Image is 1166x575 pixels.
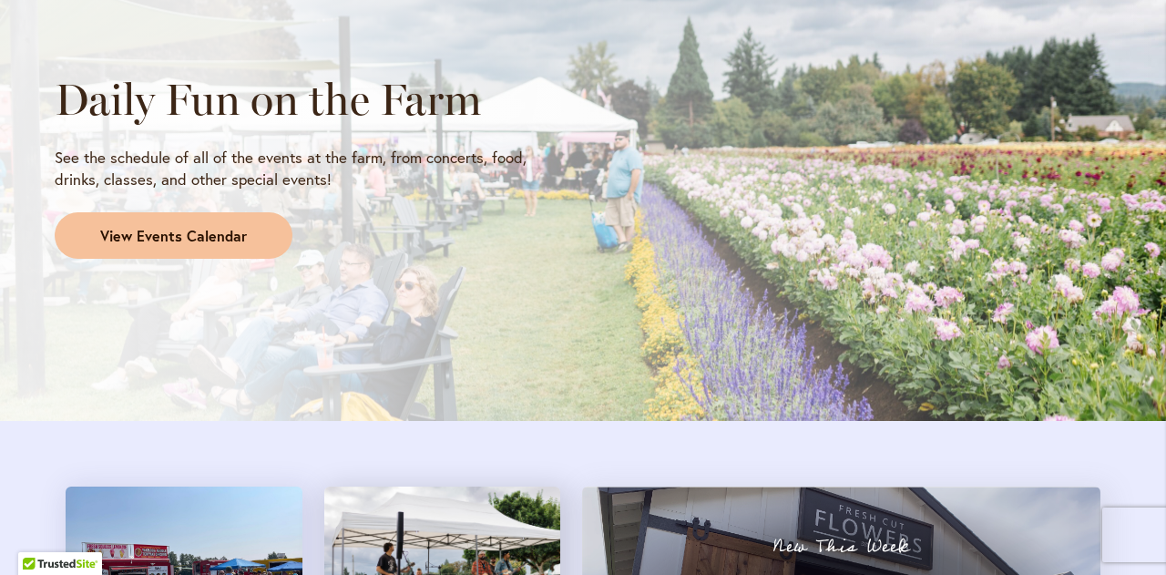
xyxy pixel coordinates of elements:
[55,147,567,190] p: See the schedule of all of the events at the farm, from concerts, food, drinks, classes, and othe...
[100,226,247,247] span: View Events Calendar
[55,212,292,260] a: View Events Calendar
[55,74,567,125] h2: Daily Fun on the Farm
